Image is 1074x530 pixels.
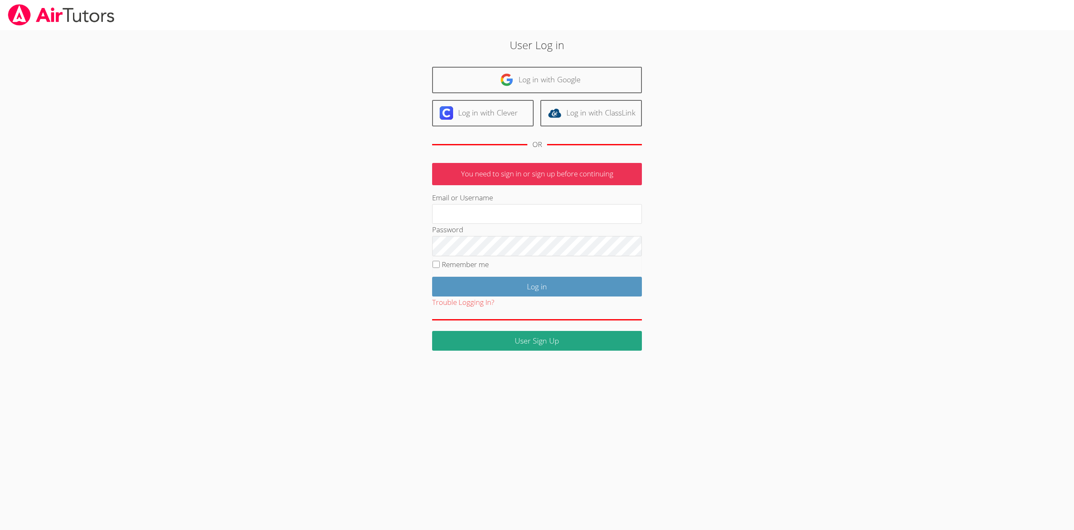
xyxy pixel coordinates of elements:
[532,139,542,151] div: OR
[7,4,115,26] img: airtutors_banner-c4298cdbf04f3fff15de1276eac7730deb9818008684d7c2e4769d2f7ddbe033.png
[432,193,493,202] label: Email or Username
[432,225,463,234] label: Password
[548,106,561,120] img: classlink-logo-d6bb404cc1216ec64c9a2012d9dc4662098be43eaf13dc465df04b49fa7ab582.svg
[432,331,642,351] a: User Sign Up
[432,67,642,93] a: Log in with Google
[540,100,642,126] a: Log in with ClassLink
[500,73,514,87] img: google-logo-50288ca7cdecda66e5e0955fdab243c47b7ad437acaf1139b6f446037453330a.svg
[432,100,534,126] a: Log in with Clever
[442,260,489,269] label: Remember me
[432,296,494,309] button: Trouble Logging In?
[440,106,453,120] img: clever-logo-6eab21bc6e7a338710f1a6ff85c0baf02591cd810cc4098c63d3a4b26e2feb20.svg
[432,277,642,296] input: Log in
[247,37,827,53] h2: User Log in
[432,163,642,185] p: You need to sign in or sign up before continuing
